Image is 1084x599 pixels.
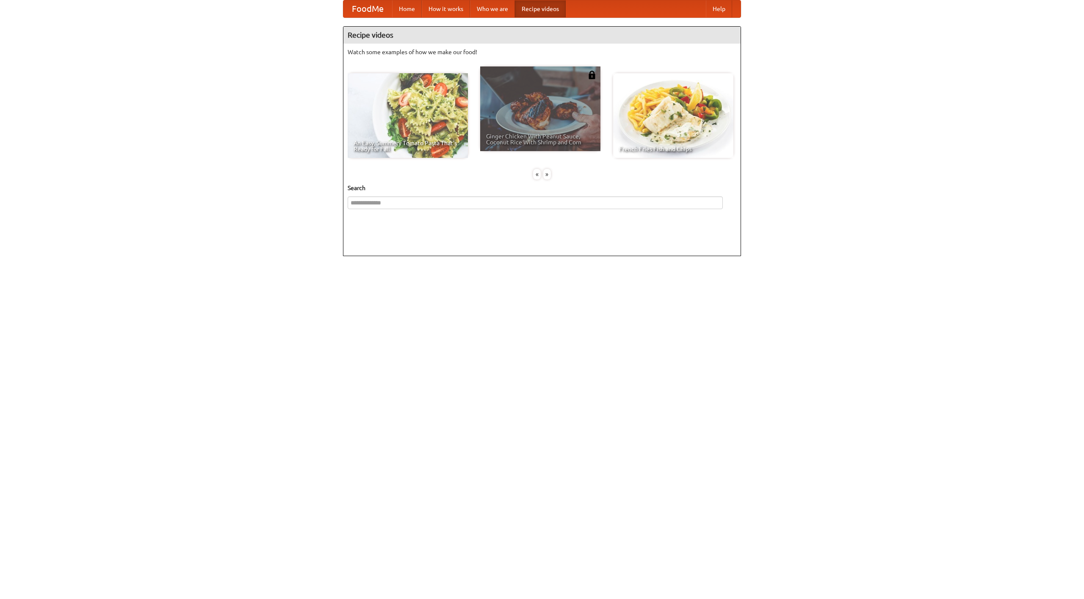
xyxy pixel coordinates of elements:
[588,71,596,79] img: 483408.png
[343,0,392,17] a: FoodMe
[613,73,733,158] a: French Fries Fish and Chips
[470,0,515,17] a: Who we are
[392,0,422,17] a: Home
[515,0,566,17] a: Recipe videos
[343,27,741,44] h4: Recipe videos
[354,140,462,152] span: An Easy, Summery Tomato Pasta That's Ready for Fall
[543,169,551,179] div: »
[422,0,470,17] a: How it works
[533,169,541,179] div: «
[348,48,736,56] p: Watch some examples of how we make our food!
[619,146,727,152] span: French Fries Fish and Chips
[348,184,736,192] h5: Search
[706,0,732,17] a: Help
[348,73,468,158] a: An Easy, Summery Tomato Pasta That's Ready for Fall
